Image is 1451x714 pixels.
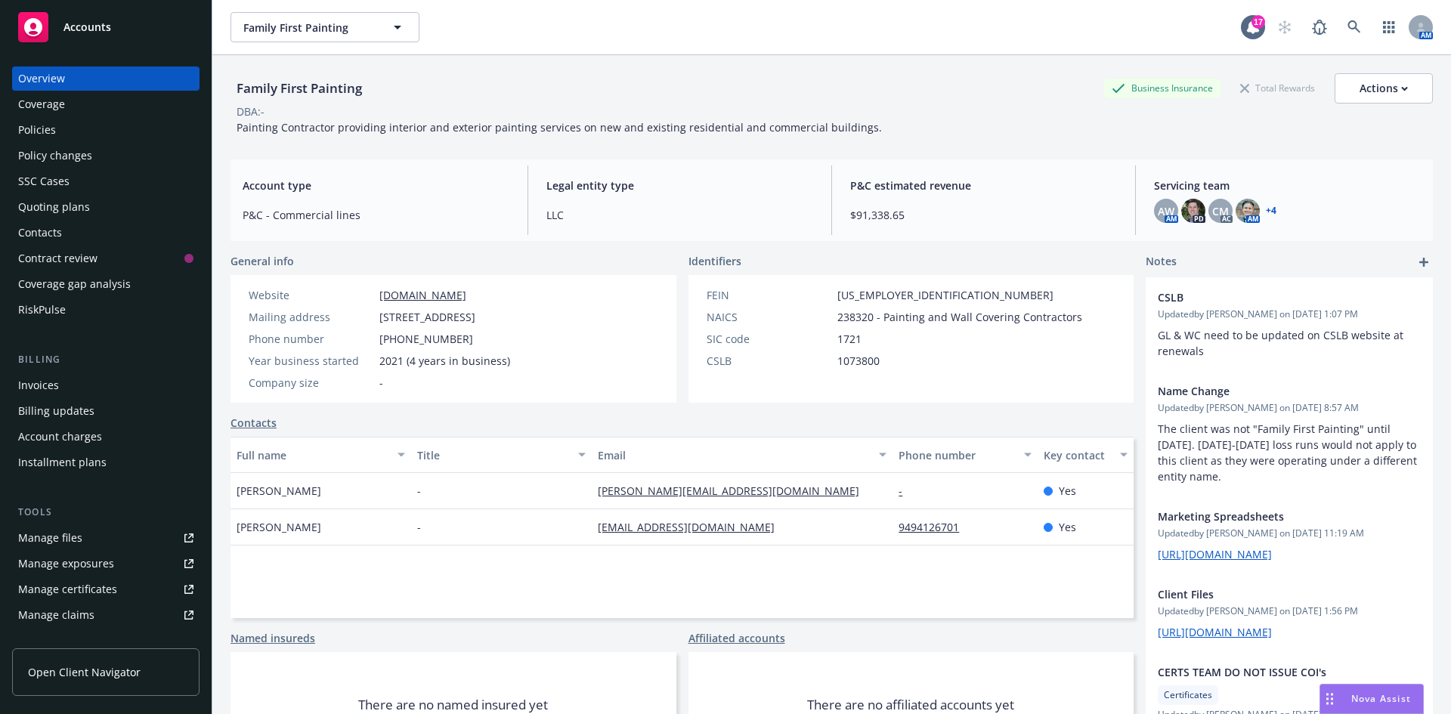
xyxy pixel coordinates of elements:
a: [DOMAIN_NAME] [379,288,466,302]
div: Business Insurance [1104,79,1221,97]
div: Name ChangeUpdatedby [PERSON_NAME] on [DATE] 8:57 AMThe client was not "Family First Painting" un... [1146,371,1433,496]
div: Manage BORs [18,629,89,653]
a: Overview [12,66,200,91]
a: Named insureds [230,630,315,646]
div: Invoices [18,373,59,397]
a: Report a Bug [1304,12,1335,42]
div: Total Rewards [1233,79,1323,97]
a: Invoices [12,373,200,397]
div: Overview [18,66,65,91]
button: Key contact [1038,437,1134,473]
a: Start snowing [1270,12,1300,42]
div: CSLBUpdatedby [PERSON_NAME] on [DATE] 1:07 PMGL & WC need to be updated on CSLB website at renewals [1146,277,1433,371]
div: Contacts [18,221,62,245]
span: Painting Contractor providing interior and exterior painting services on new and existing residen... [237,120,882,134]
div: RiskPulse [18,298,66,322]
img: photo [1236,199,1260,223]
div: Company size [249,375,373,391]
a: Contacts [12,221,200,245]
span: Updated by [PERSON_NAME] on [DATE] 1:56 PM [1158,604,1421,618]
span: General info [230,253,294,269]
div: Drag to move [1320,685,1339,713]
span: 238320 - Painting and Wall Covering Contractors [837,309,1082,325]
a: Affiliated accounts [688,630,785,646]
div: Website [249,287,373,303]
a: Manage claims [12,603,200,627]
div: Key contact [1044,447,1111,463]
span: 1721 [837,331,862,347]
div: Year business started [249,353,373,369]
span: Servicing team [1154,178,1421,193]
span: 2021 (4 years in business) [379,353,510,369]
span: LLC [546,207,813,223]
a: Coverage gap analysis [12,272,200,296]
span: [US_EMPLOYER_IDENTIFICATION_NUMBER] [837,287,1053,303]
div: Coverage gap analysis [18,272,131,296]
a: Quoting plans [12,195,200,219]
a: RiskPulse [12,298,200,322]
span: Updated by [PERSON_NAME] on [DATE] 8:57 AM [1158,401,1421,415]
div: Email [598,447,870,463]
a: Contract review [12,246,200,270]
span: [PERSON_NAME] [237,519,321,535]
span: P&C - Commercial lines [243,207,509,223]
button: Title [411,437,592,473]
a: Manage BORs [12,629,200,653]
a: Accounts [12,6,200,48]
span: Legal entity type [546,178,813,193]
a: Manage exposures [12,552,200,576]
div: Coverage [18,92,65,116]
span: Open Client Navigator [28,664,141,680]
span: Name Change [1158,383,1381,399]
a: Coverage [12,92,200,116]
div: NAICS [707,309,831,325]
div: Manage certificates [18,577,117,601]
button: Nova Assist [1320,684,1424,714]
span: GL & WC need to be updated on CSLB website at renewals [1158,328,1406,358]
div: Billing [12,352,200,367]
span: Certificates [1164,688,1212,702]
span: There are no named insured yet [358,696,548,714]
div: Full name [237,447,388,463]
div: Title [417,447,569,463]
div: Contract review [18,246,97,270]
span: Account type [243,178,509,193]
button: Email [592,437,893,473]
div: Client FilesUpdatedby [PERSON_NAME] on [DATE] 1:56 PM[URL][DOMAIN_NAME] [1146,574,1433,652]
span: Accounts [63,21,111,33]
a: add [1415,253,1433,271]
a: Switch app [1374,12,1404,42]
a: [URL][DOMAIN_NAME] [1158,547,1272,561]
a: +4 [1266,206,1276,215]
span: - [379,375,383,391]
div: Family First Painting [230,79,368,98]
span: Yes [1059,483,1076,499]
div: SSC Cases [18,169,70,193]
a: Manage certificates [12,577,200,601]
div: Actions [1360,74,1408,103]
span: - [417,483,421,499]
span: - [417,519,421,535]
div: 17 [1251,15,1265,29]
span: [PHONE_NUMBER] [379,331,473,347]
a: Account charges [12,425,200,449]
div: Policy changes [18,144,92,168]
div: FEIN [707,287,831,303]
span: [STREET_ADDRESS] [379,309,475,325]
span: There are no affiliated accounts yet [807,696,1014,714]
span: P&C estimated revenue [850,178,1117,193]
div: Phone number [249,331,373,347]
span: 1073800 [837,353,880,369]
span: Notes [1146,253,1177,271]
a: [URL][DOMAIN_NAME] [1158,625,1272,639]
div: Policies [18,118,56,142]
a: 9494126701 [899,520,971,534]
button: Phone number [893,437,1037,473]
span: The client was not "Family First Painting" until [DATE]. [DATE]-[DATE] loss runs would not apply ... [1158,422,1420,484]
a: [EMAIL_ADDRESS][DOMAIN_NAME] [598,520,787,534]
a: Manage files [12,526,200,550]
span: [PERSON_NAME] [237,483,321,499]
span: Family First Painting [243,20,374,36]
div: Quoting plans [18,195,90,219]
